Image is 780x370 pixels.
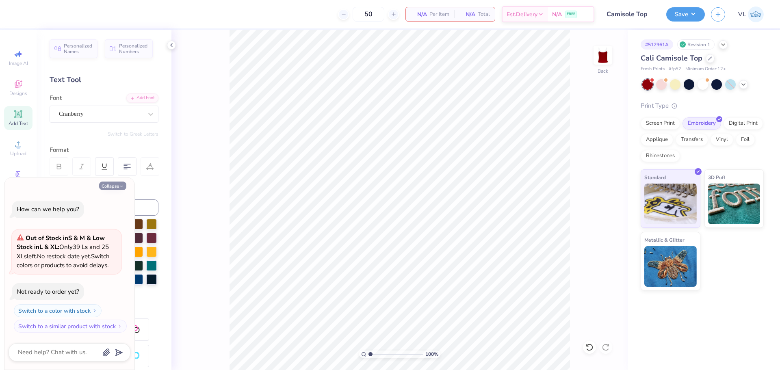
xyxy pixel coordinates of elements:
div: Vinyl [711,134,733,146]
span: Designs [9,90,27,97]
span: 100 % [425,351,438,358]
span: Personalized Numbers [119,43,148,54]
label: Font [50,93,62,103]
img: Metallic & Glitter [644,246,697,287]
span: Add Text [9,120,28,127]
button: Switch to a color with stock [14,304,102,317]
span: VL [738,10,746,19]
span: FREE [567,11,575,17]
span: N/A [459,10,475,19]
span: Est. Delivery [507,10,537,19]
span: Fresh Prints [641,66,665,73]
div: Format [50,145,159,155]
div: Applique [641,134,673,146]
span: Minimum Order: 12 + [685,66,726,73]
span: N/A [411,10,427,19]
input: – – [353,7,384,22]
img: 3D Puff [708,184,760,224]
div: Transfers [676,134,708,146]
span: Total [478,10,490,19]
button: Save [666,7,705,22]
span: Per Item [429,10,449,19]
span: N/A [552,10,562,19]
span: Only 39 Ls and 25 XLs left. Switch colors or products to avoid delays. [17,234,110,270]
div: Text Tool [50,74,158,85]
span: No restock date yet. [37,252,91,260]
button: Switch to Greek Letters [108,131,158,137]
img: Vincent Lloyd Laurel [748,6,764,22]
span: 3D Puff [708,173,725,182]
button: Switch to a similar product with stock [14,320,127,333]
input: Untitled Design [600,6,660,22]
img: Standard [644,184,697,224]
img: Switch to a similar product with stock [117,324,122,329]
span: Metallic & Glitter [644,236,685,244]
div: Foil [736,134,755,146]
span: # fp52 [669,66,681,73]
span: Image AI [9,60,28,67]
span: Cali Camisole Top [641,53,702,63]
div: Print Type [641,101,764,110]
div: Rhinestones [641,150,680,162]
strong: Out of Stock in S & M [26,234,87,242]
div: Back [598,67,608,75]
span: Upload [10,150,26,157]
span: Standard [644,173,666,182]
div: Screen Print [641,117,680,130]
div: Digital Print [724,117,763,130]
div: Not ready to order yet? [17,288,79,296]
div: # 512961A [641,39,673,50]
div: Embroidery [682,117,721,130]
img: Back [595,47,611,63]
button: Collapse [99,182,126,190]
div: Add Font [126,93,158,103]
div: How can we help you? [17,205,79,213]
a: VL [738,6,764,22]
img: Switch to a color with stock [92,308,97,313]
div: Revision 1 [677,39,715,50]
span: Personalized Names [64,43,93,54]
